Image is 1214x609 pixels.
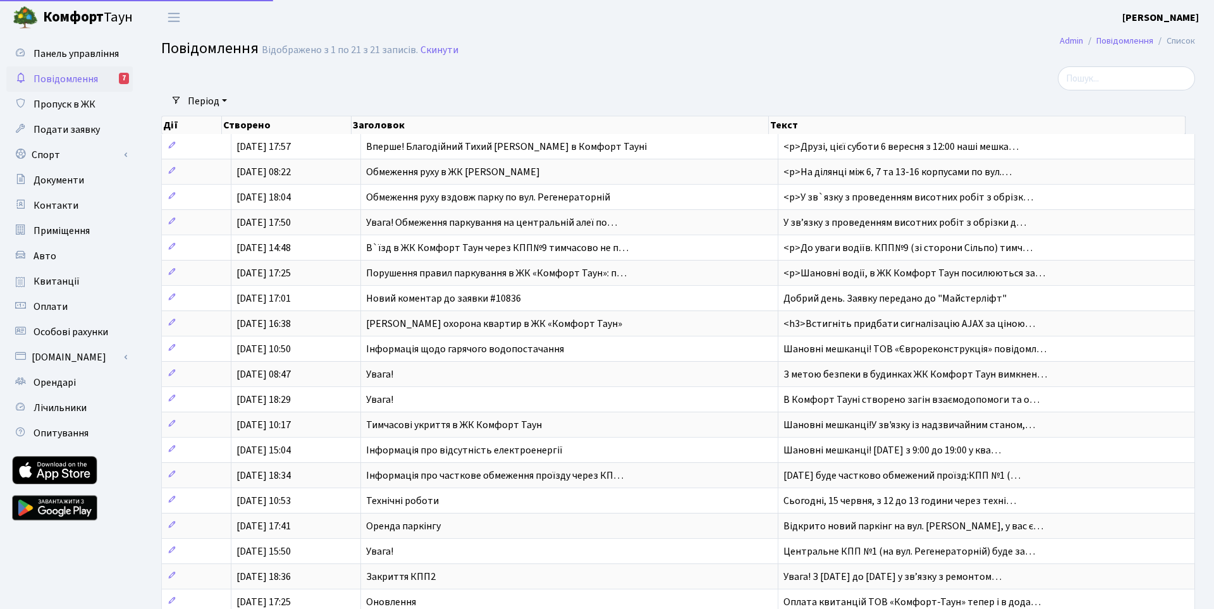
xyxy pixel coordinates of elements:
span: Вперше! Благодійний Тихий [PERSON_NAME] в Комфорт Тауні [366,140,647,154]
span: Оплати [34,300,68,314]
span: [DATE] 17:57 [236,140,291,154]
span: [DATE] 17:25 [236,595,291,609]
div: 7 [119,73,129,84]
span: Контакти [34,199,78,212]
span: Закриття КПП2 [366,570,436,584]
a: Скинути [420,44,458,56]
a: Лічильники [6,395,133,421]
span: [DATE] 18:36 [236,570,291,584]
a: Повідомлення [1096,34,1153,47]
span: Приміщення [34,224,90,238]
span: Квитанції [34,274,80,288]
th: Текст [769,116,1186,134]
span: [DATE] 10:50 [236,342,291,356]
a: Період [183,90,232,112]
span: Новий коментар до заявки #10836 [366,292,521,305]
a: Повідомлення7 [6,66,133,92]
a: Оплати [6,294,133,319]
span: <p>До уваги водіїв. КПП№9 (зі сторони Сільпо) тимч… [783,241,1033,255]
span: [DATE] 18:34 [236,469,291,483]
span: Інформація про відсутність електроенергії [366,443,563,457]
span: Обмеження руху вздовж парку по вул. Регенераторній [366,190,610,204]
span: [DATE] 17:50 [236,216,291,230]
span: [DATE] 14:48 [236,241,291,255]
img: logo.png [13,5,38,30]
span: Шановні мешканці! [DATE] з 9:00 до 19:00 у ква… [783,443,1001,457]
a: Орендарі [6,370,133,395]
b: Комфорт [43,7,104,27]
a: Admin [1060,34,1083,47]
span: Інформація щодо гарячого водопостачання [366,342,564,356]
span: Увага! [366,393,393,407]
span: Відкрито новий паркінг на вул. [PERSON_NAME], у вас є… [783,519,1043,533]
span: Опитування [34,426,89,440]
input: Пошук... [1058,66,1195,90]
span: <p>Шановні водії, в ЖК Комфорт Таун посилюються за… [783,266,1045,280]
span: Оновлення [366,595,416,609]
span: Обмеження руху в ЖК [PERSON_NAME] [366,165,540,179]
span: [DATE] 08:22 [236,165,291,179]
a: Квитанції [6,269,133,294]
span: Технічні роботи [366,494,439,508]
span: З метою безпеки в будинках ЖК Комфорт Таун вимкнен… [783,367,1047,381]
a: Спорт [6,142,133,168]
a: Документи [6,168,133,193]
span: Орендарі [34,376,76,390]
span: <p>На ділянці між 6, 7 та 13-16 корпусами по вул.… [783,165,1012,179]
span: Порушення правил паркування в ЖК «Комфорт Таун»: п… [366,266,627,280]
span: Подати заявку [34,123,100,137]
a: Опитування [6,421,133,446]
span: Лічильники [34,401,87,415]
nav: breadcrumb [1041,28,1214,54]
span: [DATE] 08:47 [236,367,291,381]
span: Повідомлення [161,37,259,59]
a: Подати заявку [6,117,133,142]
a: Авто [6,243,133,269]
a: [DOMAIN_NAME] [6,345,133,370]
a: Особові рахунки [6,319,133,345]
span: <p>Друзі, цієї суботи 6 вересня з 12:00 наші мешка… [783,140,1019,154]
span: Шановні мешканці!У зв'язку із надзвичайним станом,… [783,418,1035,432]
span: В Комфорт Тауні створено загін взаємодопомоги та о… [783,393,1039,407]
span: Оренда паркінгу [366,519,441,533]
button: Переключити навігацію [158,7,190,28]
span: Увага! [366,544,393,558]
span: [PERSON_NAME] охорона квартир в ЖК «Комфорт Таун» [366,317,622,331]
span: Оплата квитанцій ТОВ «Комфорт-Таун» тепер і в дода… [783,595,1041,609]
th: Створено [222,116,352,134]
span: Увага! Обмеження паркування на центральній алеї по… [366,216,617,230]
span: Авто [34,249,56,263]
span: [DATE] 17:25 [236,266,291,280]
span: Шановні мешканці! ТОВ «Єврореконструкція» повідомл… [783,342,1046,356]
a: Приміщення [6,218,133,243]
span: Панель управління [34,47,119,61]
span: В`їзд в ЖК Комфорт Таун через КПП№9 тимчасово не п… [366,241,628,255]
span: [DATE] 18:29 [236,393,291,407]
a: [PERSON_NAME] [1122,10,1199,25]
span: [DATE] 10:17 [236,418,291,432]
span: [DATE] 17:41 [236,519,291,533]
a: Панель управління [6,41,133,66]
b: [PERSON_NAME] [1122,11,1199,25]
span: [DATE] 16:38 [236,317,291,331]
th: Заголовок [352,116,769,134]
span: [DATE] 18:04 [236,190,291,204]
span: Тимчасові укриття в ЖК Комфорт Таун [366,418,542,432]
li: Список [1153,34,1195,48]
span: Пропуск в ЖК [34,97,95,111]
span: Документи [34,173,84,187]
span: Повідомлення [34,72,98,86]
span: <h3>Встигніть придбати сигналізацію AJAX за ціною… [783,317,1035,331]
div: Відображено з 1 по 21 з 21 записів. [262,44,418,56]
span: Центральне КПП №1 (на вул. Регенераторній) буде за… [783,544,1035,558]
span: Увага! З [DATE] до [DATE] у зв’язку з ремонтом… [783,570,1002,584]
span: <p>У зв`язку з проведенням висотних робіт з обрізк… [783,190,1033,204]
span: [DATE] буде частково обмежений проїзд:КПП №1 (… [783,469,1021,483]
span: [DATE] 15:04 [236,443,291,457]
span: Таун [43,7,133,28]
span: [DATE] 17:01 [236,292,291,305]
span: Сьогодні, 15 червня, з 12 до 13 години через техні… [783,494,1016,508]
span: [DATE] 15:50 [236,544,291,558]
span: Увага! [366,367,393,381]
th: Дії [162,116,222,134]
